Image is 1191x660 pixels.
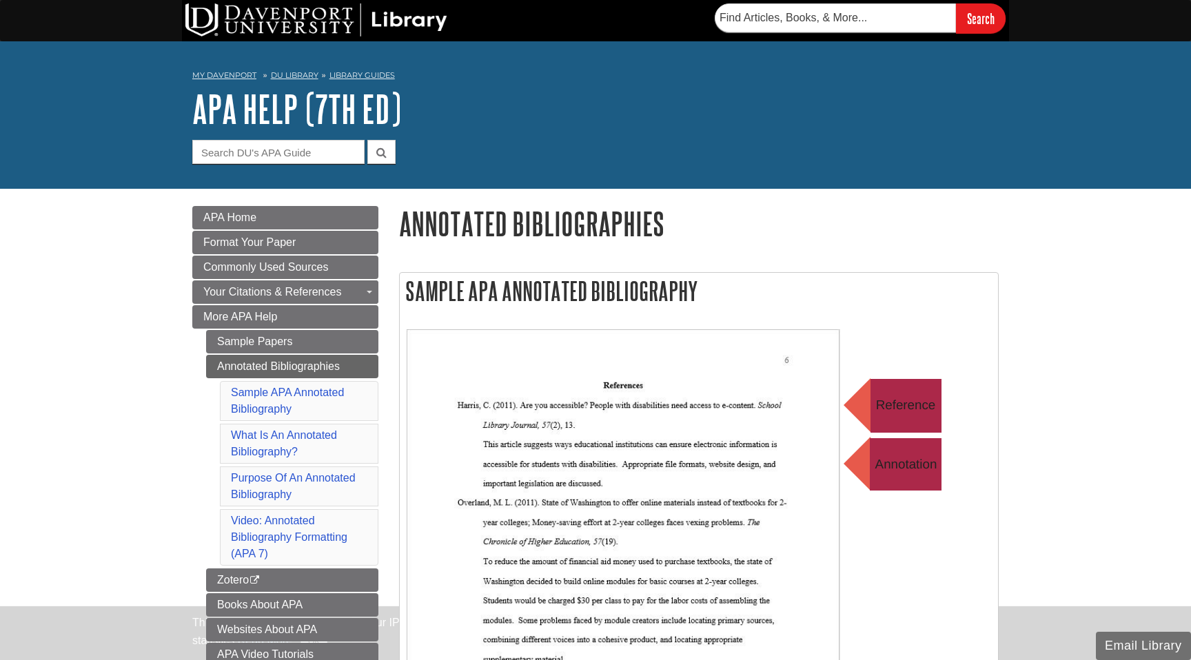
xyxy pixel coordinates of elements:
nav: breadcrumb [192,66,999,88]
input: Search DU's APA Guide [192,140,365,164]
input: Find Articles, Books, & More... [715,3,956,32]
a: Sample APA Annotated Bibliography [231,386,344,415]
a: More APA Help [192,305,378,329]
a: DU Library [271,70,318,80]
h1: Annotated Bibliographies [399,206,999,241]
span: APA Home [203,212,256,223]
a: Sample Papers [206,330,378,353]
a: Zotero [206,568,378,592]
a: Purpose Of An Annotated Bibliography [231,472,356,500]
a: Commonly Used Sources [192,256,378,279]
img: DU Library [185,3,447,37]
a: Format Your Paper [192,231,378,254]
a: My Davenport [192,70,256,81]
input: Search [956,3,1006,33]
a: Annotated Bibliographies [206,355,378,378]
span: Format Your Paper [203,236,296,248]
a: Books About APA [206,593,378,617]
a: APA Home [192,206,378,229]
a: Video: Annotated Bibliography Formatting (APA 7) [231,515,347,559]
span: Your Citations & References [203,286,341,298]
a: Your Citations & References [192,280,378,304]
a: Library Guides [329,70,395,80]
a: Websites About APA [206,618,378,641]
span: More APA Help [203,311,277,322]
a: What Is An Annotated Bibliography? [231,429,337,457]
a: APA Help (7th Ed) [192,87,401,130]
span: Commonly Used Sources [203,261,328,273]
form: Searches DU Library's articles, books, and more [715,3,1006,33]
h2: Sample APA Annotated Bibliography [400,273,998,309]
button: Email Library [1096,632,1191,660]
i: This link opens in a new window [249,576,261,585]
